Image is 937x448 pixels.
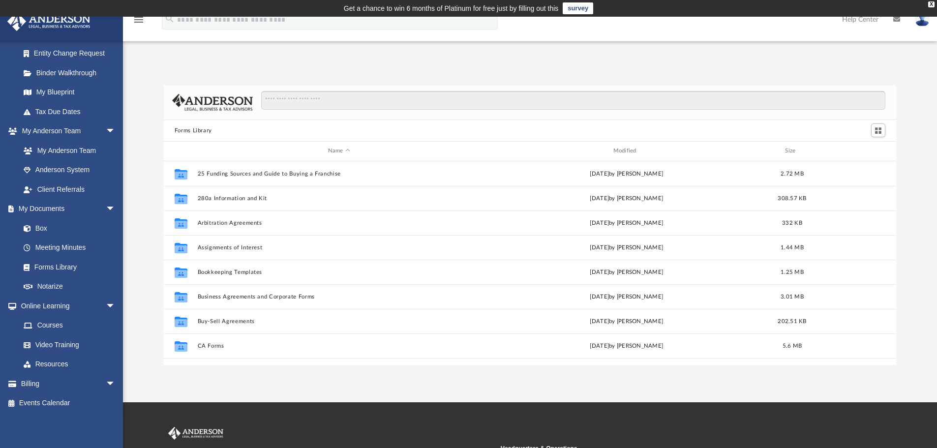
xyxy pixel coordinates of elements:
[14,335,121,355] a: Video Training
[778,318,806,324] span: 202.51 KB
[4,12,93,31] img: Anderson Advisors Platinum Portal
[781,269,804,274] span: 1.25 MB
[164,13,175,24] i: search
[782,343,802,348] span: 5.6 MB
[14,44,130,63] a: Entity Change Request
[7,296,125,316] a: Online Learningarrow_drop_down
[485,243,768,252] div: [DATE] by [PERSON_NAME]
[133,19,145,26] a: menu
[14,141,121,160] a: My Anderson Team
[781,294,804,299] span: 3.01 MB
[485,169,768,178] div: [DATE] by [PERSON_NAME]
[197,195,481,202] button: 280a Information and Kit
[166,427,225,440] img: Anderson Advisors Platinum Portal
[175,126,212,135] button: Forms Library
[197,294,481,300] button: Business Agreements and Corporate Forms
[485,341,768,350] div: [DATE] by [PERSON_NAME]
[485,292,768,301] div: [DATE] by [PERSON_NAME]
[168,147,193,155] div: id
[871,123,886,137] button: Switch to Grid View
[164,161,897,365] div: grid
[14,160,125,180] a: Anderson System
[816,147,885,155] div: id
[14,179,125,199] a: Client Referrals
[14,355,125,374] a: Resources
[197,269,481,275] button: Bookkeeping Templates
[106,374,125,394] span: arrow_drop_down
[485,194,768,203] div: [DATE] by [PERSON_NAME]
[197,318,481,325] button: Buy-Sell Agreements
[7,393,130,413] a: Events Calendar
[778,195,806,201] span: 308.57 KB
[344,2,559,14] div: Get a chance to win 6 months of Platinum for free just by filling out this
[14,218,121,238] a: Box
[7,374,130,393] a: Billingarrow_drop_down
[14,316,125,335] a: Courses
[197,171,481,177] button: 25 Funding Sources and Guide to Buying a Franchise
[563,2,593,14] a: survey
[7,121,125,141] a: My Anderson Teamarrow_drop_down
[14,277,125,297] a: Notarize
[14,102,130,121] a: Tax Due Dates
[782,220,802,225] span: 332 KB
[484,147,768,155] div: Modified
[197,147,480,155] div: Name
[14,257,121,277] a: Forms Library
[14,238,125,258] a: Meeting Minutes
[485,317,768,326] div: [DATE] by [PERSON_NAME]
[781,244,804,250] span: 1.44 MB
[781,171,804,176] span: 2.72 MB
[106,121,125,142] span: arrow_drop_down
[106,296,125,316] span: arrow_drop_down
[485,218,768,227] div: [DATE] by [PERSON_NAME]
[772,147,812,155] div: Size
[14,63,130,83] a: Binder Walkthrough
[14,83,125,102] a: My Blueprint
[106,199,125,219] span: arrow_drop_down
[915,12,930,27] img: User Pic
[485,268,768,276] div: [DATE] by [PERSON_NAME]
[197,343,481,349] button: CA Forms
[7,199,125,219] a: My Documentsarrow_drop_down
[197,220,481,226] button: Arbitration Agreements
[197,244,481,251] button: Assignments of Interest
[133,14,145,26] i: menu
[928,1,935,7] div: close
[261,91,885,110] input: Search files and folders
